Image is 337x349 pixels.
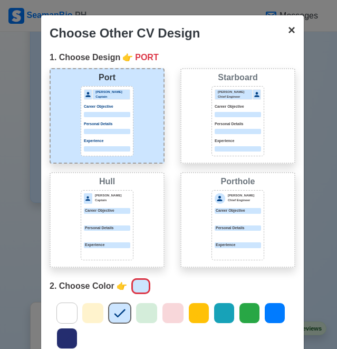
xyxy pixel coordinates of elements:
p: Captain [95,95,130,99]
p: Personal Details [84,225,130,231]
p: Personal Details [215,121,261,127]
div: 1. Choose Design [50,51,295,64]
p: Experience [84,138,130,144]
span: point [122,51,133,64]
span: PORT [135,51,158,64]
div: 2. Choose Color [50,276,295,296]
p: Experience [215,138,261,144]
div: Personal Details [215,225,261,231]
p: Captain [95,198,130,203]
div: Starboard [184,71,292,84]
div: Porthole [184,175,292,188]
p: Career Objective [215,104,261,110]
p: [PERSON_NAME] [218,90,252,95]
div: Hull [53,175,161,188]
p: [PERSON_NAME] [95,90,130,95]
div: Experience [215,242,261,248]
p: Chief Engineer [218,95,252,99]
span: × [288,23,295,37]
p: Career Objective [84,104,130,110]
div: Choose Other CV Design [50,24,200,43]
p: Personal Details [84,121,130,127]
p: Chief Engineer [228,198,261,203]
div: Port [53,71,161,84]
span: point [117,280,127,293]
div: Career Objective [215,208,261,214]
p: [PERSON_NAME] [95,193,130,198]
p: [PERSON_NAME] [228,193,261,198]
p: Experience [84,242,130,248]
p: Career Objective [84,208,130,214]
